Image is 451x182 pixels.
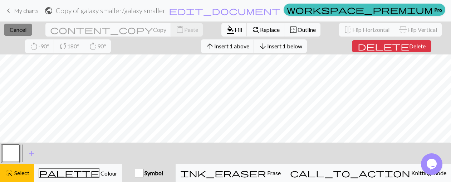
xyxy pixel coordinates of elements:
[153,26,166,33] span: Copy
[50,25,153,35] span: content_copy
[44,6,53,16] span: public
[298,26,316,33] span: Outline
[169,6,280,16] span: edit_document
[260,26,280,33] span: Replace
[39,168,99,178] span: palette
[84,39,111,53] button: 90°
[287,5,433,15] span: workspace_premium
[285,164,451,182] button: Knitting mode
[5,168,13,178] span: highlight_alt
[226,25,235,35] span: format_color_fill
[407,26,437,33] span: Flip Vertical
[247,23,285,37] button: Replace
[30,41,38,51] span: rotate_left
[56,6,166,15] h2: Copy of galaxy smaller / galaxy smaller
[251,25,260,35] span: find_replace
[4,6,13,16] span: keyboard_arrow_left
[352,40,431,52] button: Delete
[143,169,163,176] span: Symbol
[67,43,79,49] span: 180°
[284,23,320,37] button: Outline
[394,23,442,37] button: Flip Vertical
[45,23,171,37] button: Copy
[289,25,298,35] span: border_outer
[99,170,117,177] span: Colour
[206,41,214,51] span: arrow_upward
[27,148,36,158] span: add
[10,26,26,33] span: Cancel
[97,43,106,49] span: 90°
[4,5,39,17] a: My charts
[180,168,266,178] span: ink_eraser
[176,164,285,182] button: Erase
[235,26,242,33] span: Fill
[398,25,408,34] span: flip
[358,41,409,51] span: delete
[410,169,446,176] span: Knitting mode
[201,39,254,53] button: Insert 1 above
[13,169,29,176] span: Select
[4,24,32,36] button: Cancel
[34,164,122,182] button: Colour
[14,7,39,14] span: My charts
[344,25,352,35] span: flip
[25,39,54,53] button: -90°
[290,168,410,178] span: call_to_action
[221,23,247,37] button: Fill
[409,43,426,49] span: Delete
[266,169,281,176] span: Erase
[122,164,176,182] button: Symbol
[54,39,84,53] button: 180°
[89,41,97,51] span: rotate_right
[421,153,444,175] iframe: chat widget
[284,4,445,16] a: Pro
[254,39,307,53] button: Insert 1 below
[352,26,389,33] span: Flip Horizontal
[59,41,67,51] span: sync
[259,41,267,51] span: arrow_downward
[38,43,49,49] span: -90°
[339,23,394,37] button: Flip Horizontal
[214,43,249,49] span: Insert 1 above
[267,43,302,49] span: Insert 1 below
